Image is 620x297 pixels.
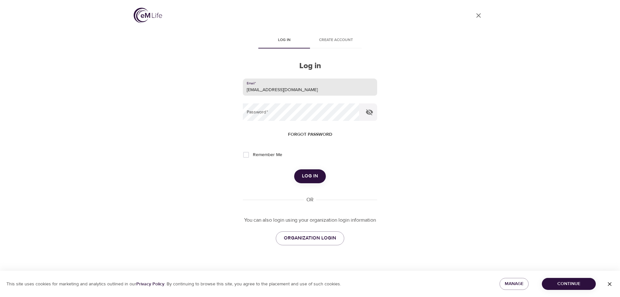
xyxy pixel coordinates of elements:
div: OR [304,196,316,204]
button: Forgot password [285,129,335,141]
a: ORGANIZATION LOGIN [276,231,344,245]
button: Log in [294,169,326,183]
h2: Log in [243,61,377,71]
a: close [471,8,486,23]
a: Privacy Policy [136,281,164,287]
span: ORGANIZATION LOGIN [284,234,336,242]
button: Continue [542,278,596,290]
span: Forgot password [288,131,332,139]
span: Remember Me [253,152,282,158]
button: Manage [500,278,529,290]
span: Log in [262,37,306,44]
img: logo [134,8,162,23]
span: Create account [314,37,358,44]
span: Log in [302,172,318,180]
p: You can also login using your organization login information [243,217,377,224]
span: Manage [505,280,523,288]
div: disabled tabs example [243,33,377,48]
span: Continue [547,280,591,288]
